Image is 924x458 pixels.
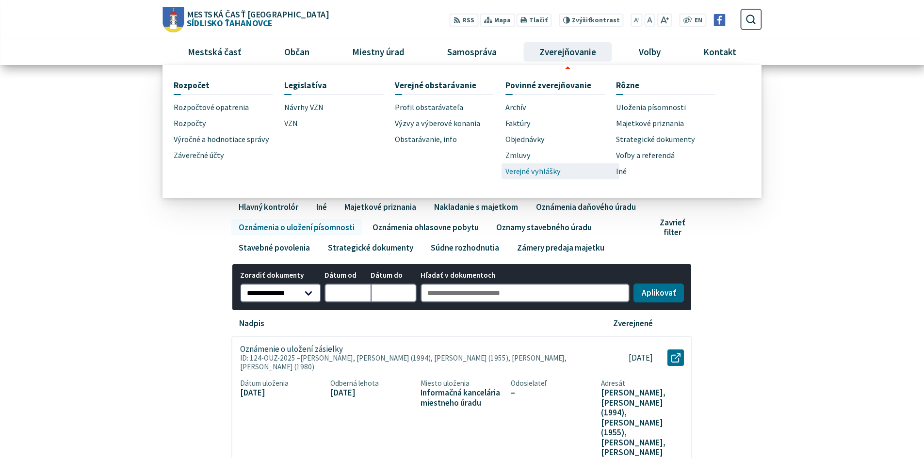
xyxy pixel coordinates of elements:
[536,39,600,65] span: Zverejňovanie
[505,76,605,94] a: Povinné zverejňovanie
[616,163,727,179] a: Iné
[284,115,298,131] span: VZN
[240,379,323,388] span: Dátum uloženia
[443,39,500,65] span: Samospráva
[395,100,505,116] a: Profil obstarávateľa
[330,379,413,388] span: Odberná lehota
[330,388,413,398] span: [DATE]
[430,39,515,65] a: Samospráva
[284,100,395,116] a: Návrhy VZN
[240,388,323,398] span: [DATE]
[616,147,675,163] span: Voľby a referendá
[621,39,679,65] a: Voľby
[174,100,249,116] span: Rozpočtové opatrenia
[231,219,361,236] a: Oznámenia o uložení písomnosti
[644,14,655,27] button: Nastaviť pôvodnú veľkosť písma
[505,100,526,116] span: Archív
[616,76,715,94] a: Rôzne
[324,284,371,303] input: Dátum od
[240,353,567,371] span: [PERSON_NAME], [PERSON_NAME] (1994), [PERSON_NAME] (1955), [PERSON_NAME], [PERSON_NAME] (1980)
[231,199,305,215] a: Hlavný kontrolór
[616,100,727,116] a: Uloženia písomnosti
[170,39,259,65] a: Mestská časť
[421,271,630,280] span: Hľadať v dokumentoch
[692,16,705,26] a: EN
[616,100,686,116] span: Uloženia písomnosti
[613,318,653,329] p: Zverejnené
[616,131,695,147] span: Strategické dokumenty
[631,14,643,27] button: Zmenšiť veľkosť písma
[629,353,653,363] p: [DATE]
[660,218,685,237] span: Zavrieť filter
[284,76,384,94] a: Legislatíva
[505,147,531,163] span: Zmluvy
[395,76,476,94] span: Verejné obstarávanie
[616,147,727,163] a: Voľby a referendá
[601,379,684,388] span: Adresát
[616,115,684,131] span: Majetkové priznania
[174,76,273,94] a: Rozpočet
[174,131,284,147] a: Výročné a hodnotiace správy
[284,100,324,116] span: Návrhy VZN
[529,16,548,24] span: Tlačiť
[280,39,313,65] span: Občan
[505,163,616,179] a: Verejné vyhlášky
[284,76,327,94] span: Legislatíva
[505,115,616,131] a: Faktúry
[162,7,184,32] img: Prejsť na domovskú stránku
[511,388,594,398] span: –
[657,14,672,27] button: Zväčšiť veľkosť písma
[365,219,486,236] a: Oznámenia ohlasovne pobytu
[395,115,505,131] a: Výzvy a výberové konania
[174,147,224,163] span: Záverečné účty
[616,163,627,179] span: Iné
[421,379,503,388] span: Miesto uloženia
[505,131,545,147] span: Objednávky
[240,271,321,280] span: Zoradiť dokumenty
[395,100,463,116] span: Profil obstarávateľa
[700,39,740,65] span: Kontakt
[321,239,420,256] a: Strategické dokumenty
[529,199,643,215] a: Oznámenia daňového úradu
[616,76,639,94] span: Rôzne
[371,284,417,303] input: Dátum do
[334,39,422,65] a: Miestny úrad
[231,239,317,256] a: Stavebné povolenia
[395,131,457,147] span: Obstarávanie, info
[162,7,328,32] a: Logo Sídlisko Ťahanovce, prejsť na domovskú stránku.
[494,16,511,26] span: Mapa
[656,218,692,237] button: Zavrieť filter
[450,14,478,27] a: RSS
[395,115,480,131] span: Výzvy a výberové konania
[505,100,616,116] a: Archív
[505,115,531,131] span: Faktúry
[559,14,623,27] button: Zvýšiťkontrast
[174,115,206,131] span: Rozpočty
[616,115,727,131] a: Majetkové priznania
[480,14,515,27] a: Mapa
[184,39,245,65] span: Mestská časť
[184,10,328,27] span: Sídlisko Ťahanovce
[505,131,616,147] a: Objednávky
[505,147,616,163] a: Zmluvy
[395,131,505,147] a: Obstarávanie, info
[324,271,371,280] span: Dátum od
[174,115,284,131] a: Rozpočty
[522,39,614,65] a: Zverejňovanie
[510,239,611,256] a: Zámery predaja majetku
[517,14,551,27] button: Tlačiť
[511,379,594,388] span: Odosielateľ
[505,76,591,94] span: Povinné zverejňovanie
[284,115,395,131] a: VZN
[371,271,417,280] span: Dátum do
[240,344,343,354] p: Oznámenie o uložení zásielky
[686,39,754,65] a: Kontakt
[616,131,727,147] a: Strategické dokumenty
[427,199,525,215] a: Nakladanie s majetkom
[462,16,474,26] span: RSS
[239,318,264,329] p: Nadpis
[633,284,684,303] button: Aplikovať
[348,39,408,65] span: Miestny úrad
[338,199,423,215] a: Majetkové priznania
[266,39,327,65] a: Občan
